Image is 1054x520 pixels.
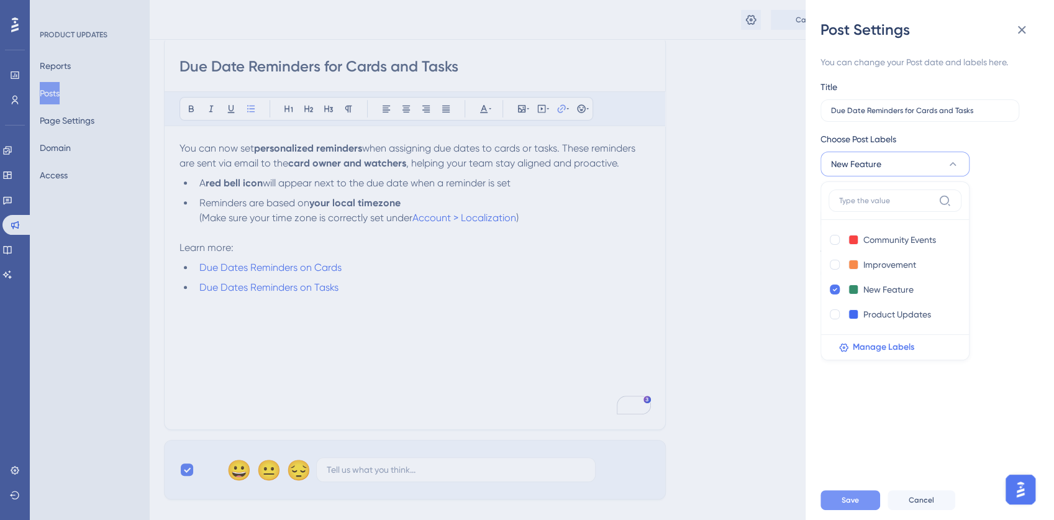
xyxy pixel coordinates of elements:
button: Manage Labels [829,335,969,360]
span: Choose Post Labels [820,132,896,147]
div: Post Settings [820,20,1039,40]
span: Manage Labels [853,340,914,355]
button: Cancel [888,490,955,510]
input: Type the value [831,106,1009,115]
span: Save [842,495,859,505]
input: New Tag [863,232,940,247]
input: New Tag [863,307,934,322]
iframe: UserGuiding AI Assistant Launcher [1002,471,1039,508]
div: Title [820,80,837,94]
span: New Feature [831,157,881,171]
input: New Tag [863,257,919,272]
input: New Tag [863,282,916,297]
span: Cancel [909,495,934,505]
button: New Feature [820,152,970,176]
div: You can change your Post date and labels here. [820,55,1029,70]
input: Type the value [839,196,934,206]
button: Save [820,490,880,510]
